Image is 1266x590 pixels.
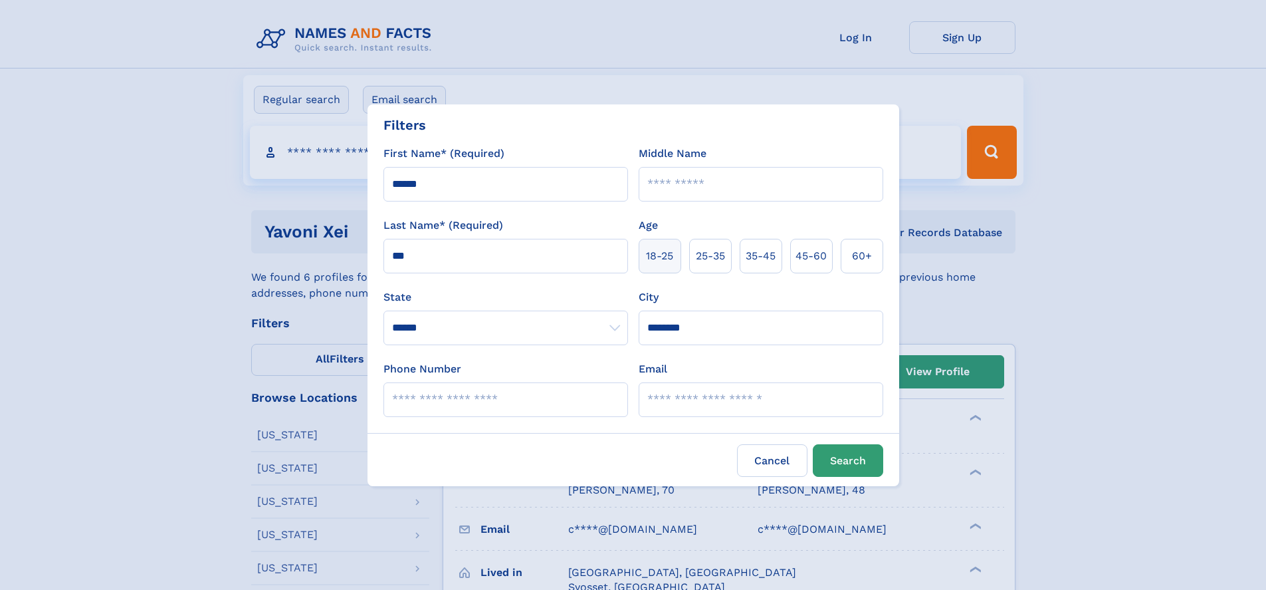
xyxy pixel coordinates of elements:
[383,146,504,162] label: First Name* (Required)
[852,248,872,264] span: 60+
[639,218,658,233] label: Age
[646,248,673,264] span: 18‑25
[795,248,827,264] span: 45‑60
[639,146,706,162] label: Middle Name
[639,289,659,305] label: City
[639,361,667,377] label: Email
[383,289,628,305] label: State
[746,248,776,264] span: 35‑45
[813,444,883,477] button: Search
[383,218,503,233] label: Last Name* (Required)
[696,248,725,264] span: 25‑35
[383,115,426,135] div: Filters
[383,361,461,377] label: Phone Number
[737,444,807,477] label: Cancel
